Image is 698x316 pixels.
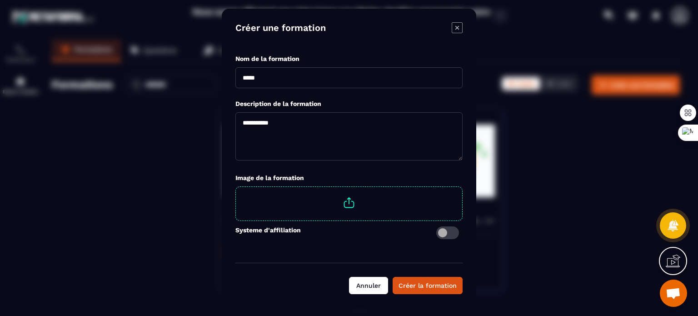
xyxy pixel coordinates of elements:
div: Créer la formation [399,281,457,290]
label: Image de la formation [235,174,304,181]
a: Ouvrir le chat [660,280,687,307]
label: Systeme d'affiliation [235,226,301,239]
button: Créer la formation [393,277,463,294]
label: Description de la formation [235,100,321,107]
h4: Créer une formation [235,22,326,35]
label: Nom de la formation [235,55,299,62]
button: Annuler [349,277,388,294]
